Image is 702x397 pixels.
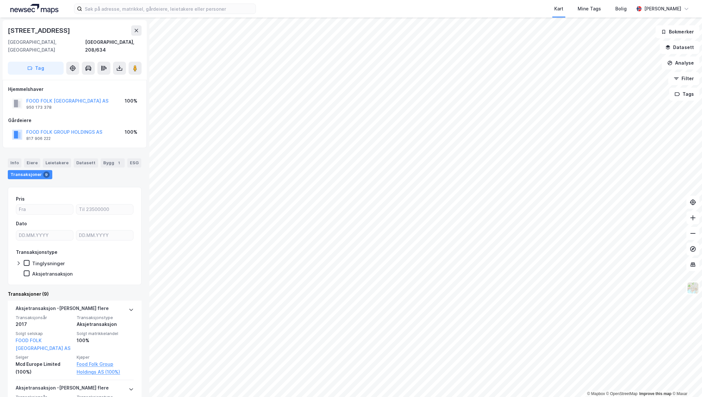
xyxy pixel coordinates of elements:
[26,105,52,110] div: 950 173 378
[16,195,25,203] div: Pris
[16,230,73,240] input: DD.MM.YYYY
[77,331,134,336] span: Solgt matrikkelandel
[644,5,681,13] div: [PERSON_NAME]
[16,354,73,360] span: Selger
[8,170,52,179] div: Transaksjoner
[125,128,137,136] div: 100%
[554,5,563,13] div: Kart
[16,331,73,336] span: Solgt selskap
[77,354,134,360] span: Kjøper
[16,320,73,328] div: 2017
[43,158,71,167] div: Leietakere
[32,260,65,267] div: Tinglysninger
[16,315,73,320] span: Transaksjonsår
[26,136,51,141] div: 817 906 222
[670,366,702,397] iframe: Chat Widget
[127,158,141,167] div: ESG
[687,282,699,294] img: Z
[32,271,73,277] div: Aksjetransaksjon
[16,338,70,351] a: FOOD FOLK [GEOGRAPHIC_DATA] AS
[76,205,133,214] input: Til 23500000
[656,25,699,38] button: Bokmerker
[16,205,73,214] input: Fra
[77,360,134,376] a: Food Folk Group Holdings AS (100%)
[16,304,109,315] div: Aksjetransaksjon - [PERSON_NAME] flere
[8,62,64,75] button: Tag
[82,4,256,14] input: Søk på adresse, matrikkel, gårdeiere, leietakere eller personer
[8,117,141,124] div: Gårdeiere
[77,320,134,328] div: Aksjetransaksjon
[606,391,638,396] a: OpenStreetMap
[578,5,601,13] div: Mine Tags
[8,38,85,54] div: [GEOGRAPHIC_DATA], [GEOGRAPHIC_DATA]
[669,88,699,101] button: Tags
[16,360,73,376] div: Mcd Europe Limited (100%)
[116,160,122,166] div: 1
[587,391,605,396] a: Mapbox
[662,56,699,69] button: Analyse
[16,384,109,394] div: Aksjetransaksjon - [PERSON_NAME] flere
[77,315,134,320] span: Transaksjonstype
[16,220,27,228] div: Dato
[660,41,699,54] button: Datasett
[77,337,134,344] div: 100%
[8,25,71,36] div: [STREET_ADDRESS]
[668,72,699,85] button: Filter
[43,171,50,178] div: 9
[85,38,142,54] div: [GEOGRAPHIC_DATA], 208/634
[639,391,671,396] a: Improve this map
[8,290,142,298] div: Transaksjoner (9)
[74,158,98,167] div: Datasett
[10,4,58,14] img: logo.a4113a55bc3d86da70a041830d287a7e.svg
[125,97,137,105] div: 100%
[8,85,141,93] div: Hjemmelshaver
[24,158,40,167] div: Eiere
[615,5,627,13] div: Bolig
[670,366,702,397] div: Kontrollprogram for chat
[76,230,133,240] input: DD.MM.YYYY
[8,158,21,167] div: Info
[16,248,57,256] div: Transaksjonstype
[101,158,125,167] div: Bygg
